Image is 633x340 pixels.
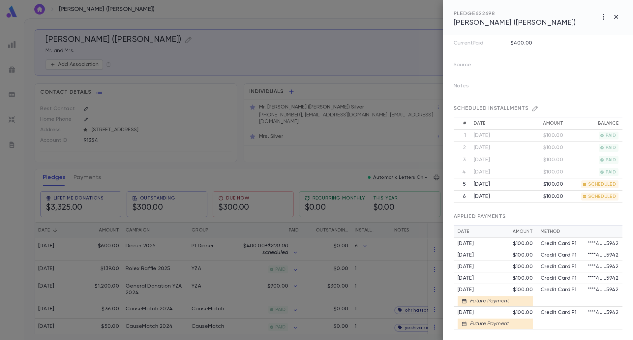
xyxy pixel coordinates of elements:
[458,275,513,282] div: [DATE]
[537,226,622,238] th: Method
[458,309,513,316] div: [DATE]
[454,19,576,26] span: [PERSON_NAME] ([PERSON_NAME])
[458,240,513,247] div: [DATE]
[541,309,576,316] p: Credit Card P1
[603,133,618,138] span: PAID
[541,240,576,247] p: Credit Card P1
[513,229,533,234] div: Amount
[513,240,533,247] div: $100.00
[454,191,470,203] th: 6
[467,321,509,327] div: Future Payment
[519,191,567,203] td: $100.00
[513,287,533,293] div: $100.00
[458,252,513,259] div: [DATE]
[511,40,532,46] p: $400.00
[454,130,470,142] th: 1
[470,166,518,178] td: [DATE]
[586,194,618,199] span: SCHEDULED
[519,154,567,166] td: $100.00
[603,145,618,150] span: PAID
[458,263,513,270] div: [DATE]
[603,157,618,163] span: PAID
[454,178,470,191] th: 5
[454,11,576,17] div: PLEDGE 622698
[519,130,567,142] td: $100.00
[454,117,470,130] th: #
[519,178,567,191] td: $100.00
[519,117,567,130] th: Amount
[470,154,518,166] td: [DATE]
[519,142,567,154] td: $100.00
[567,117,622,130] th: Balance
[470,130,518,142] td: [DATE]
[513,263,533,270] div: $100.00
[541,287,576,293] p: Credit Card P1
[470,178,518,191] td: [DATE]
[586,182,618,187] span: SCHEDULED
[470,142,518,154] td: [DATE]
[454,166,470,178] th: 4
[541,252,576,259] p: Credit Card P1
[513,252,533,259] div: $100.00
[513,275,533,282] div: $100.00
[454,214,506,219] span: APPLIED PAYMENTS
[470,191,518,203] td: [DATE]
[454,40,483,46] p: Current Paid
[519,166,567,178] td: $100.00
[454,81,479,94] p: Notes
[454,142,470,154] th: 2
[541,263,576,270] p: Credit Card P1
[513,309,533,316] div: $100.00
[458,287,513,293] div: [DATE]
[467,298,509,304] div: Future Payment
[470,117,518,130] th: Date
[603,170,618,175] span: PAID
[454,60,482,73] p: Source
[541,275,576,282] p: Credit Card P1
[458,229,513,234] div: Date
[454,105,622,112] div: SCHEDULED INSTALLMENTS
[454,154,470,166] th: 3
